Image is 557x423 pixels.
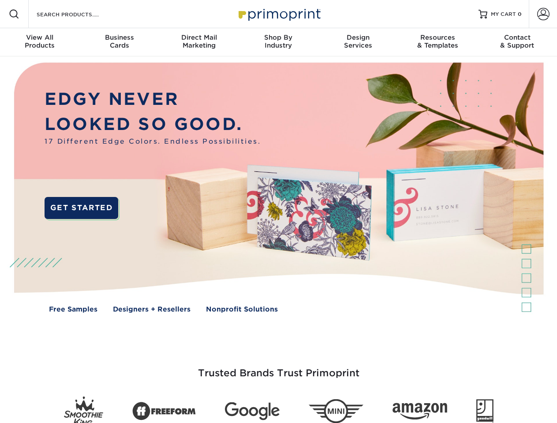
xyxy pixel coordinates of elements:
div: & Support [478,33,557,49]
div: Cards [79,33,159,49]
div: Services [318,33,398,49]
img: Google [225,402,280,420]
input: SEARCH PRODUCTS..... [36,9,122,19]
img: Goodwill [476,399,493,423]
span: Design [318,33,398,41]
h3: Trusted Brands Trust Primoprint [21,346,537,390]
a: DesignServices [318,28,398,56]
span: 17 Different Edge Colors. Endless Possibilities. [45,137,261,147]
img: Amazon [393,403,447,420]
span: Contact [478,33,557,41]
span: Shop By [239,33,318,41]
a: Contact& Support [478,28,557,56]
span: Business [79,33,159,41]
a: Shop ByIndustry [239,28,318,56]
span: MY CART [491,11,516,18]
img: Primoprint [235,4,323,23]
span: Direct Mail [159,33,239,41]
a: Free Samples [49,304,97,315]
div: & Templates [398,33,477,49]
a: GET STARTED [45,197,118,219]
p: LOOKED SO GOOD. [45,112,261,137]
a: Direct MailMarketing [159,28,239,56]
a: Designers + Resellers [113,304,191,315]
a: Nonprofit Solutions [206,304,278,315]
span: 0 [518,11,522,17]
a: Resources& Templates [398,28,477,56]
a: BusinessCards [79,28,159,56]
div: Marketing [159,33,239,49]
span: Resources [398,33,477,41]
div: Industry [239,33,318,49]
p: EDGY NEVER [45,87,261,112]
